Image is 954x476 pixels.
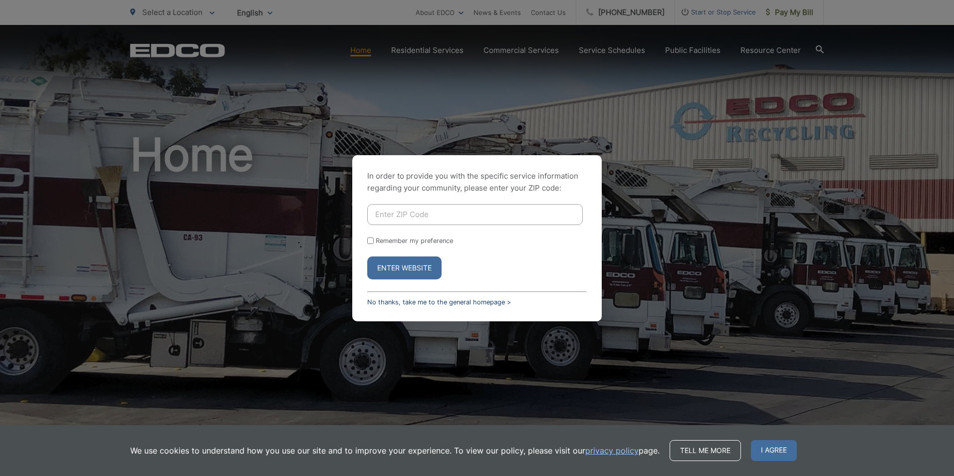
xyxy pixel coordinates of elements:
a: privacy policy [585,445,639,457]
input: Enter ZIP Code [367,204,583,225]
a: Tell me more [670,440,741,461]
a: No thanks, take me to the general homepage > [367,298,511,306]
span: I agree [751,440,797,461]
p: We use cookies to understand how you use our site and to improve your experience. To view our pol... [130,445,660,457]
label: Remember my preference [376,237,453,244]
button: Enter Website [367,256,442,279]
p: In order to provide you with the specific service information regarding your community, please en... [367,170,587,194]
